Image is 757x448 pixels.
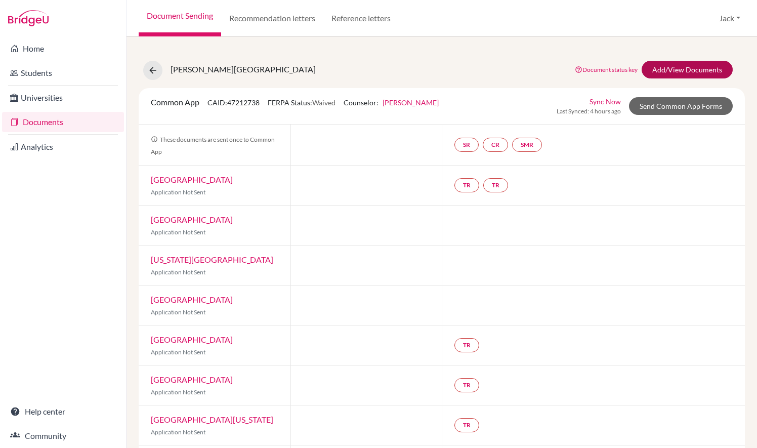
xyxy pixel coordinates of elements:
[557,107,621,116] span: Last Synced: 4 hours ago
[2,88,124,108] a: Universities
[575,66,638,73] a: Document status key
[151,268,205,276] span: Application Not Sent
[171,64,316,74] span: [PERSON_NAME][GEOGRAPHIC_DATA]
[151,97,199,107] span: Common App
[454,338,479,352] a: TR
[344,98,439,107] span: Counselor:
[383,98,439,107] a: [PERSON_NAME]
[312,98,335,107] span: Waived
[483,178,508,192] a: TR
[151,375,233,384] a: [GEOGRAPHIC_DATA]
[454,418,479,432] a: TR
[483,138,508,152] a: CR
[151,175,233,184] a: [GEOGRAPHIC_DATA]
[2,401,124,422] a: Help center
[151,228,205,236] span: Application Not Sent
[590,96,621,107] a: Sync Now
[714,9,745,28] button: Jack
[642,61,733,78] a: Add/View Documents
[2,63,124,83] a: Students
[151,335,233,344] a: [GEOGRAPHIC_DATA]
[151,136,275,155] span: These documents are sent once to Common App
[151,428,205,436] span: Application Not Sent
[2,426,124,446] a: Community
[2,38,124,59] a: Home
[8,10,49,26] img: Bridge-U
[268,98,335,107] span: FERPA Status:
[512,138,542,152] a: SMR
[2,112,124,132] a: Documents
[151,348,205,356] span: Application Not Sent
[151,388,205,396] span: Application Not Sent
[454,178,479,192] a: TR
[207,98,260,107] span: CAID: 47212738
[151,415,273,424] a: [GEOGRAPHIC_DATA][US_STATE]
[151,188,205,196] span: Application Not Sent
[629,97,733,115] a: Send Common App Forms
[454,138,479,152] a: SR
[151,295,233,304] a: [GEOGRAPHIC_DATA]
[2,137,124,157] a: Analytics
[151,255,273,264] a: [US_STATE][GEOGRAPHIC_DATA]
[151,308,205,316] span: Application Not Sent
[151,215,233,224] a: [GEOGRAPHIC_DATA]
[454,378,479,392] a: TR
